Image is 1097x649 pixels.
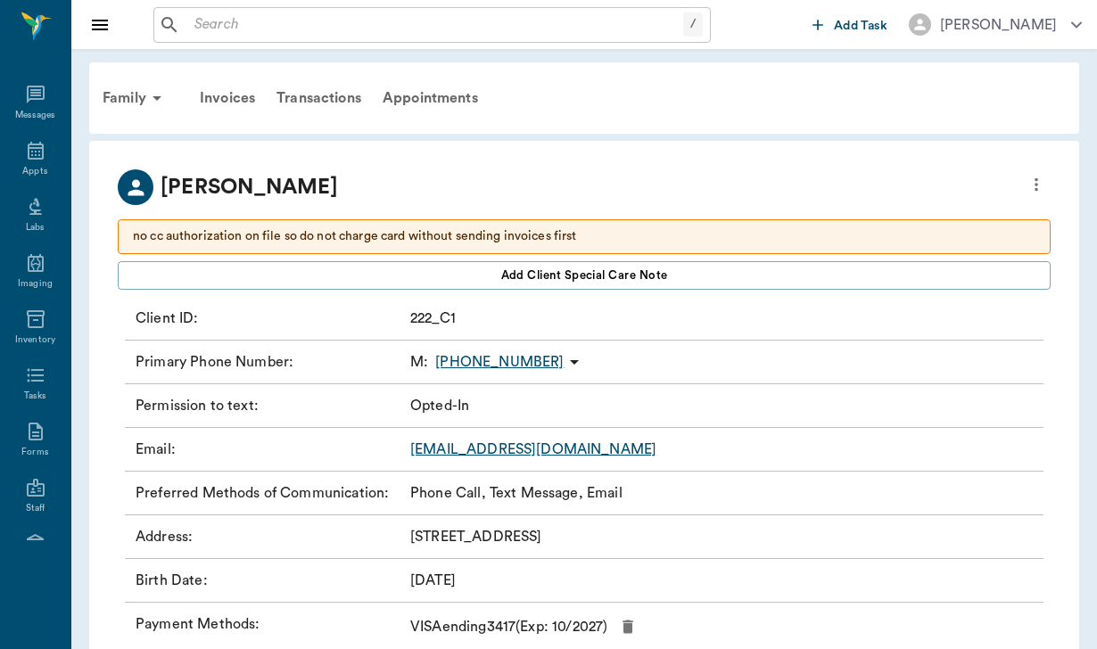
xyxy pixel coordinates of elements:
p: Opted-In [410,395,469,416]
div: Labs [26,221,45,234]
p: [PHONE_NUMBER] [435,351,564,373]
p: Preferred Methods of Communication : [136,482,403,504]
span: M : [410,351,428,373]
div: Tasks [24,390,46,403]
p: [PERSON_NAME] [161,171,338,203]
div: Imaging [18,277,53,291]
div: / [683,12,703,37]
p: Address : [136,526,403,547]
span: Add client Special Care Note [501,266,668,285]
div: Forms [21,446,48,459]
p: no cc authorization on file so do not charge card without sending invoices first [133,227,1035,246]
div: Messages [15,109,56,122]
p: [DATE] [410,570,456,591]
button: more [1022,169,1051,200]
p: [STREET_ADDRESS] [410,526,541,547]
p: Phone Call, Text Message, Email [410,482,623,504]
iframe: Intercom live chat [18,588,61,631]
button: Add client Special Care Note [118,261,1051,290]
button: [PERSON_NAME] [895,8,1096,41]
a: Appointments [372,77,489,119]
div: [PERSON_NAME] [940,14,1057,36]
p: Permission to text : [136,395,403,416]
p: Birth Date : [136,570,403,591]
div: Family [92,77,178,119]
input: Search [187,12,683,37]
div: Inventory [15,333,55,347]
button: Close drawer [82,7,118,43]
p: Client ID : [136,308,403,329]
a: Invoices [189,77,266,119]
p: Primary Phone Number : [136,351,403,373]
div: Appts [22,165,47,178]
div: Staff [26,502,45,515]
p: VISA ending 3417 (Exp: 10 / 2027 ) [410,616,607,637]
button: Add Task [805,8,895,41]
p: 222_C1 [410,308,456,329]
p: Email : [136,439,403,460]
a: Transactions [266,77,372,119]
a: [EMAIL_ADDRESS][DOMAIN_NAME] [410,442,656,456]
